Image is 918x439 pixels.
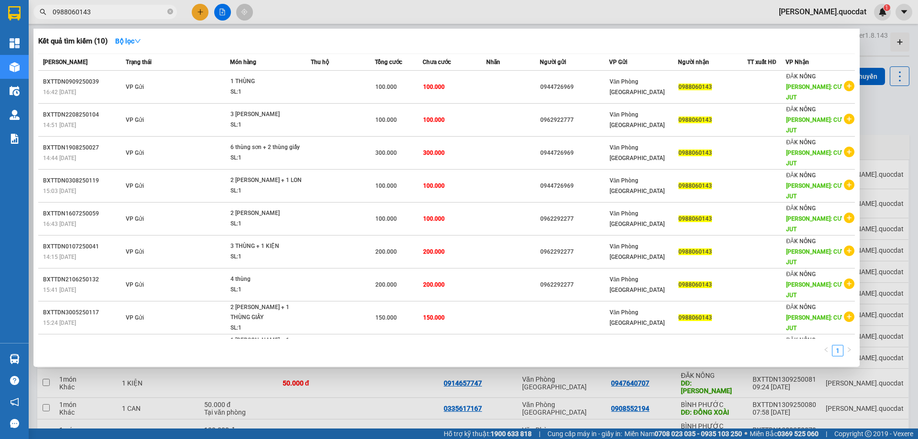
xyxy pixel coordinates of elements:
span: 15:03 [DATE] [43,188,76,194]
div: 0944726969 [540,181,609,191]
span: 200.000 [375,248,397,255]
div: 0962292277 [540,280,609,290]
span: Văn Phòng [GEOGRAPHIC_DATA] [610,210,665,227]
span: 200.000 [423,248,445,255]
span: message [10,419,19,428]
span: question-circle [10,376,19,385]
div: SL: 1 [230,120,302,130]
div: 0962292277 [540,214,609,224]
span: Chưa cước [423,59,451,65]
span: right [846,347,852,353]
img: dashboard-icon [10,38,20,48]
span: ĐĂK NÔNG [786,139,816,146]
span: 15:41 [DATE] [43,287,76,293]
span: Tổng cước [375,59,402,65]
span: 100.000 [423,84,445,90]
span: close-circle [167,9,173,14]
span: plus-circle [844,81,854,91]
span: ĐĂK NÔNG [786,106,816,113]
span: Người gửi [540,59,566,65]
span: 200.000 [423,281,445,288]
span: VP Gửi [126,182,144,189]
span: 0988060143 [678,248,712,255]
span: VP Gửi [126,281,144,288]
span: 300.000 [375,150,397,156]
span: VP Gửi [126,248,144,255]
div: BXTTDN0308250119 [43,176,123,186]
span: ĐĂK NÔNG [786,73,816,80]
div: 0962292277 [540,247,609,257]
div: SL: 1 [230,252,302,262]
span: 200.000 [375,281,397,288]
div: 0944726969 [540,148,609,158]
img: warehouse-icon [10,354,20,364]
span: 15:24 [DATE] [43,320,76,326]
div: SL: 1 [230,87,302,97]
span: 100.000 [375,84,397,90]
div: 1 THÙNG [230,76,302,87]
div: BXTTDN3005250117 [43,308,123,318]
span: left [823,347,829,353]
div: 0962922777 [540,115,609,125]
span: ĐĂK NÔNG [786,172,816,179]
span: ĐĂK NÔNG [786,205,816,212]
span: VP Gửi [126,215,144,222]
span: plus-circle [844,114,854,124]
img: warehouse-icon [10,86,20,96]
span: Văn Phòng [GEOGRAPHIC_DATA] [610,276,665,293]
span: 100.000 [423,182,445,189]
span: 14:15 [DATE] [43,254,76,260]
div: 6 thùng sơn + 2 thùng giấy [230,142,302,153]
div: BXTTDN2106250132 [43,275,123,285]
span: ĐĂK NÔNG [786,337,816,343]
span: [PERSON_NAME]: CƯ JUT [786,150,842,167]
span: Văn Phòng [GEOGRAPHIC_DATA] [610,144,665,161]
div: 1 [PERSON_NAME] + 1 [PERSON_NAME] [230,335,302,356]
span: [PERSON_NAME] [43,59,87,65]
span: plus-circle [844,180,854,190]
span: Văn Phòng [GEOGRAPHIC_DATA] [610,111,665,128]
span: [PERSON_NAME]: CƯ JUT [786,84,842,101]
span: [PERSON_NAME]: CƯ JUT [786,117,842,134]
span: VP Gửi [609,59,627,65]
img: logo-vxr [8,6,21,21]
span: 150.000 [375,314,397,321]
span: VP Gửi [126,117,144,123]
span: 0988060143 [678,150,712,156]
strong: Bộ lọc [115,37,141,45]
span: TT xuất HĐ [747,59,776,65]
span: 0988060143 [678,314,712,321]
span: ĐĂK NÔNG [786,271,816,278]
span: Món hàng [230,59,256,65]
li: Next Page [843,345,855,356]
span: 0988060143 [678,281,712,288]
span: 0988060143 [678,117,712,123]
span: Văn Phòng [GEOGRAPHIC_DATA] [610,177,665,194]
span: [PERSON_NAME]: CƯ JUT [786,215,842,233]
li: 1 [832,345,843,356]
span: down [134,38,141,44]
span: 0988060143 [678,84,712,90]
div: 0944726969 [540,82,609,92]
div: 2 [PERSON_NAME] + 1 LON [230,175,302,186]
div: 2 [PERSON_NAME] + 1 THÙNG GIẤY [230,302,302,323]
div: SL: 1 [230,285,302,295]
span: 150.000 [423,314,445,321]
span: plus-circle [844,147,854,157]
li: Previous Page [820,345,832,356]
img: solution-icon [10,134,20,144]
span: Văn Phòng [GEOGRAPHIC_DATA] [610,309,665,326]
h3: Kết quả tìm kiếm ( 10 ) [38,36,108,46]
input: Tìm tên, số ĐT hoặc mã đơn [53,7,165,17]
div: SL: 1 [230,323,302,333]
span: plus-circle [844,213,854,223]
span: plus-circle [844,311,854,322]
span: 0988060143 [678,215,712,222]
div: 2 [PERSON_NAME] [230,208,302,219]
span: [PERSON_NAME]: CƯ JUT [786,182,842,200]
span: 16:43 [DATE] [43,221,76,227]
span: Người nhận [678,59,709,65]
span: VP Nhận [786,59,809,65]
span: ĐĂK NÔNG [786,238,816,245]
span: [PERSON_NAME]: CƯ JUT [786,248,842,266]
